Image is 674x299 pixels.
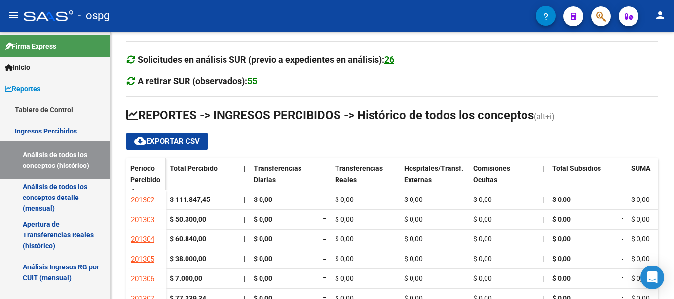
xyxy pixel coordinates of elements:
[323,255,327,263] span: =
[244,274,245,282] span: |
[631,165,650,172] span: SUMA
[126,133,208,150] button: Exportar CSV
[473,215,492,223] span: $ 0,00
[170,255,206,263] strong: $ 38.000,00
[131,235,154,244] span: 201304
[542,215,544,223] span: |
[244,215,245,223] span: |
[552,215,571,223] span: $ 0,00
[473,274,492,282] span: $ 0,00
[323,215,327,223] span: =
[131,215,154,224] span: 201303
[552,235,571,243] span: $ 0,00
[473,255,492,263] span: $ 0,00
[5,62,30,73] span: Inicio
[538,158,548,199] datatable-header-cell: |
[323,196,327,203] span: =
[548,158,617,199] datatable-header-cell: Total Subsidios
[335,274,354,282] span: $ 0,00
[621,235,625,243] span: =
[404,215,423,223] span: $ 0,00
[250,158,319,199] datatable-header-cell: Transferencias Diarias
[244,196,245,203] span: |
[5,83,40,94] span: Reportes
[254,165,301,184] span: Transferencias Diarias
[542,235,544,243] span: |
[631,215,650,223] span: $ 0,00
[335,235,354,243] span: $ 0,00
[254,196,272,203] span: $ 0,00
[170,235,206,243] strong: $ 60.840,00
[138,76,257,86] strong: A retirar SUR (observados):
[631,196,650,203] span: $ 0,00
[473,235,492,243] span: $ 0,00
[621,255,625,263] span: =
[78,5,110,27] span: - ospg
[166,158,240,199] datatable-header-cell: Total Percibido
[254,255,272,263] span: $ 0,00
[473,165,510,184] span: Comisiones Ocultas
[640,266,664,289] div: Open Intercom Messenger
[8,9,20,21] mat-icon: menu
[542,196,544,203] span: |
[404,235,423,243] span: $ 0,00
[244,165,246,172] span: |
[542,274,544,282] span: |
[552,255,571,263] span: $ 0,00
[473,196,492,203] span: $ 0,00
[254,274,272,282] span: $ 0,00
[404,274,423,282] span: $ 0,00
[654,9,666,21] mat-icon: person
[552,196,571,203] span: $ 0,00
[404,196,423,203] span: $ 0,00
[331,158,400,199] datatable-header-cell: Transferencias Reales
[170,165,218,172] span: Total Percibido
[404,165,463,184] span: Hospitales/Transf. Externas
[254,235,272,243] span: $ 0,00
[170,274,202,282] strong: $ 7.000,00
[244,235,245,243] span: |
[621,274,625,282] span: =
[534,112,555,121] span: (alt+i)
[138,54,394,65] strong: Solicitudes en análisis SUR (previo a expedientes en análisis):
[335,165,383,184] span: Transferencias Reales
[335,255,354,263] span: $ 0,00
[131,274,154,283] span: 201306
[335,215,354,223] span: $ 0,00
[631,274,650,282] span: $ 0,00
[126,108,534,122] span: REPORTES -> INGRESOS PERCIBIDOS -> Histórico de todos los conceptos
[131,196,154,204] span: 201302
[244,255,245,263] span: |
[400,158,469,199] datatable-header-cell: Hospitales/Transf. Externas
[170,196,210,203] strong: $ 111.847,45
[542,255,544,263] span: |
[126,158,166,199] datatable-header-cell: Período Percibido
[247,74,257,88] div: 55
[5,41,56,52] span: Firma Express
[542,165,544,172] span: |
[621,215,625,223] span: =
[254,215,272,223] span: $ 0,00
[404,255,423,263] span: $ 0,00
[134,137,200,146] span: Exportar CSV
[552,274,571,282] span: $ 0,00
[552,165,601,172] span: Total Subsidios
[469,158,538,199] datatable-header-cell: Comisiones Ocultas
[384,53,394,66] div: 26
[130,165,160,184] span: Período Percibido
[323,274,327,282] span: =
[631,235,650,243] span: $ 0,00
[134,135,146,147] mat-icon: cloud_download
[131,255,154,264] span: 201305
[170,215,206,223] strong: $ 50.300,00
[621,196,625,203] span: =
[323,235,327,243] span: =
[240,158,250,199] datatable-header-cell: |
[335,196,354,203] span: $ 0,00
[631,255,650,263] span: $ 0,00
